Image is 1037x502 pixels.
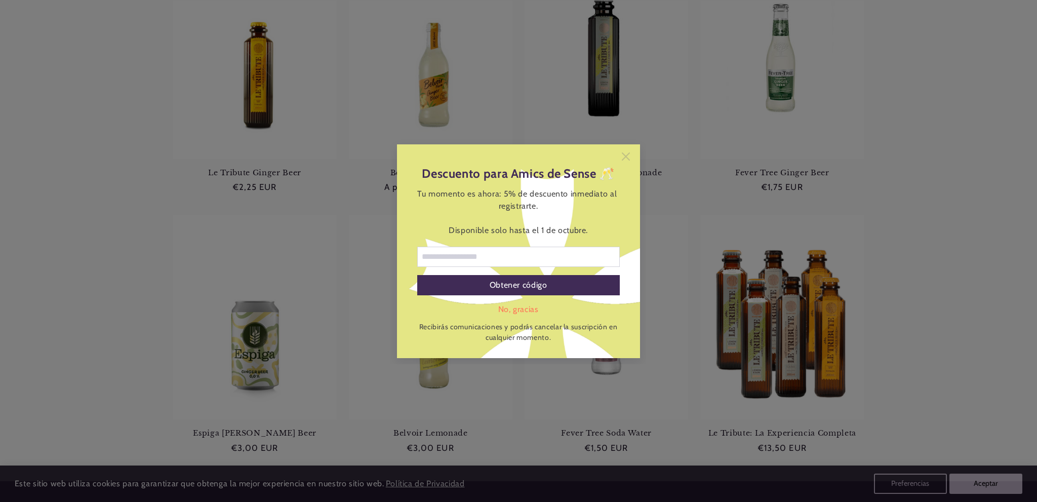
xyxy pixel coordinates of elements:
div: Tu momento es ahora: 5% de descuento inmediato al registrarte. Disponible solo hasta el 1 de octu... [417,188,620,237]
p: Recibirás comunicaciones y podrás cancelar la suscripción en cualquier momento. [417,322,620,343]
div: Obtener código [490,275,547,295]
div: No, gracias [417,303,620,316]
div: Obtener código [417,275,620,295]
header: Descuento para Amics de Sense 🥂 [417,165,620,183]
input: Correo electrónico [417,247,620,267]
